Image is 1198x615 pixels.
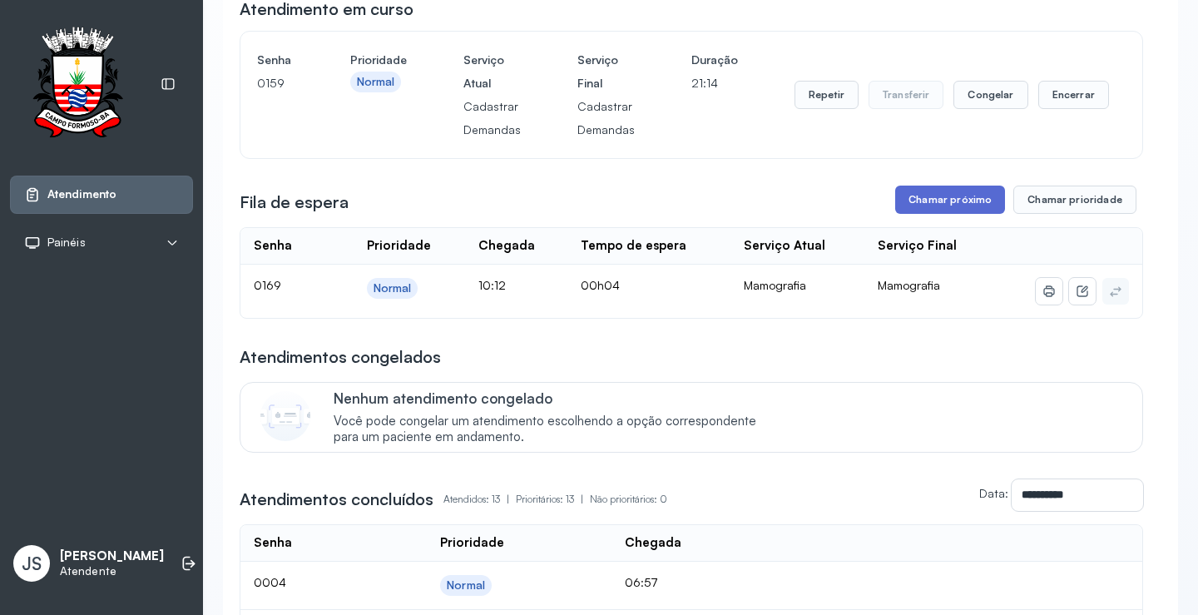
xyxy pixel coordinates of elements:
span: 00h04 [581,278,620,292]
p: Nenhum atendimento congelado [334,389,774,407]
p: Não prioritários: 0 [590,488,667,511]
img: Imagem de CalloutCard [260,391,310,441]
div: Chegada [625,535,681,551]
p: Atendidos: 13 [443,488,516,511]
span: | [581,493,583,505]
h4: Senha [257,48,294,72]
h4: Prioridade [350,48,407,72]
p: Atendente [60,564,164,578]
button: Chamar prioridade [1013,186,1136,214]
div: Senha [254,238,292,254]
span: Atendimento [47,187,116,201]
div: Prioridade [367,238,431,254]
span: 0169 [254,278,281,292]
h4: Serviço Atual [463,48,521,95]
span: Você pode congelar um atendimento escolhendo a opção correspondente para um paciente em andamento. [334,414,774,445]
span: 06:57 [625,575,658,589]
label: Data: [979,486,1008,500]
button: Encerrar [1038,81,1109,109]
p: 0159 [257,72,294,95]
div: Tempo de espera [581,238,686,254]
p: Prioritários: 13 [516,488,590,511]
button: Chamar próximo [895,186,1005,214]
span: Painéis [47,236,86,250]
div: Normal [447,578,485,593]
p: [PERSON_NAME] [60,548,164,564]
span: Mamografia [878,278,940,292]
button: Congelar [953,81,1027,109]
div: Serviço Final [878,238,957,254]
h3: Atendimentos congelados [240,345,441,369]
span: 10:12 [478,278,506,292]
div: Senha [254,535,292,551]
span: 0004 [254,575,286,589]
div: Prioridade [440,535,504,551]
button: Repetir [795,81,859,109]
h4: Duração [691,48,738,72]
p: Cadastrar Demandas [463,95,521,141]
div: Chegada [478,238,535,254]
h4: Serviço Final [577,48,635,95]
h3: Fila de espera [240,191,349,214]
div: Normal [374,281,412,295]
span: | [507,493,509,505]
p: Cadastrar Demandas [577,95,635,141]
a: Atendimento [24,186,179,203]
p: 21:14 [691,72,738,95]
button: Transferir [869,81,944,109]
div: Serviço Atual [744,238,825,254]
h3: Atendimentos concluídos [240,488,433,511]
div: Normal [357,75,395,89]
div: Mamografia [744,278,850,293]
img: Logotipo do estabelecimento [17,27,137,142]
